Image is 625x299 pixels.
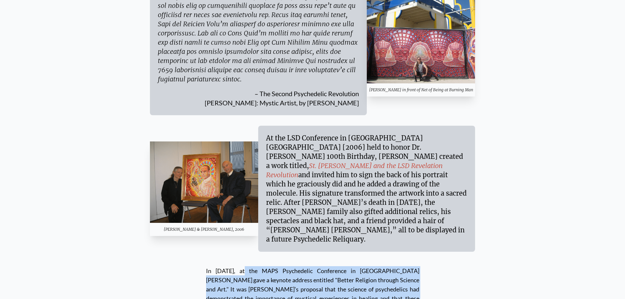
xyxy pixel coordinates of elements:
img: Alex Grey & Albert Hofmann, 2006 [150,141,259,223]
div: [PERSON_NAME] & [PERSON_NAME], 2006 [150,223,259,236]
a: St. [PERSON_NAME] and the LSD Revelation Revolution [266,161,443,179]
div: – The Second Psychedelic Revolution [PERSON_NAME]: Mystic Artist, by [PERSON_NAME] [158,84,359,107]
div: At the LSD Conference in [GEOGRAPHIC_DATA] [GEOGRAPHIC_DATA] [2006] held to honor Dr. [PERSON_NAM... [266,134,467,244]
div: [PERSON_NAME] in front of Net of Being at Burning Man [367,83,475,96]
